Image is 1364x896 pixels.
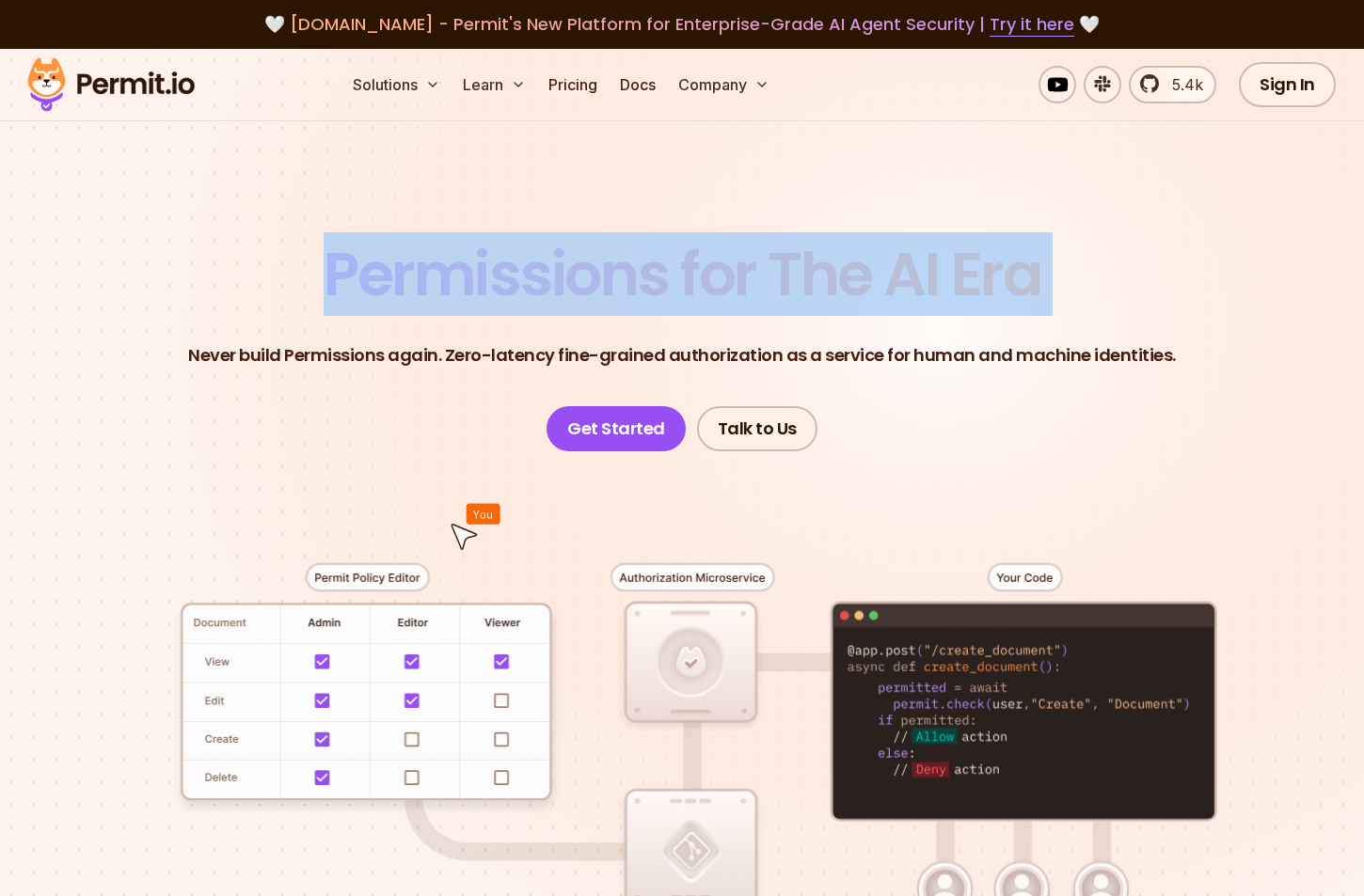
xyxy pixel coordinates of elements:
[45,11,1319,38] div: 🤍 🤍
[697,406,817,451] a: Talk to Us
[990,12,1074,37] a: Try it here
[671,66,777,103] button: Company
[1161,73,1203,96] span: 5.4k
[19,53,203,117] img: Permit logo
[1129,66,1216,103] a: 5.4k
[547,406,686,451] a: Get Started
[455,66,533,103] button: Learn
[324,232,1040,316] span: Permissions for The AI Era
[612,66,663,103] a: Docs
[290,12,1074,36] span: [DOMAIN_NAME] - Permit's New Platform for Enterprise-Grade AI Agent Security |
[188,342,1176,369] p: Never build Permissions again. Zero-latency fine-grained authorization as a service for human and...
[345,66,448,103] button: Solutions
[541,66,605,103] a: Pricing
[1239,62,1336,107] a: Sign In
